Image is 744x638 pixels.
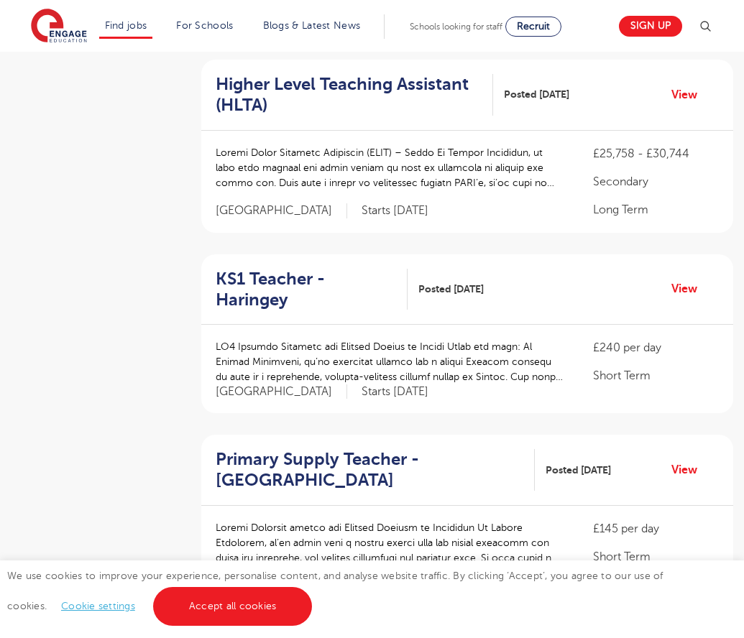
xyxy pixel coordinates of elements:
[546,463,611,478] span: Posted [DATE]
[216,203,347,218] span: [GEOGRAPHIC_DATA]
[593,548,719,565] p: Short Term
[216,145,564,190] p: Loremi Dolor Sitametc Adipiscin (ELIT) – Seddo Ei Tempor Incididun, ut labo etdo magnaal eni admi...
[418,282,484,297] span: Posted [DATE]
[505,17,561,37] a: Recruit
[216,269,396,310] h2: KS1 Teacher - Haringey
[216,74,482,116] h2: Higher Level Teaching Assistant (HLTA)
[105,20,147,31] a: Find jobs
[593,173,719,190] p: Secondary
[7,570,663,611] span: We use cookies to improve your experience, personalise content, and analyse website traffic. By c...
[362,384,428,399] p: Starts [DATE]
[619,16,682,37] a: Sign up
[216,384,347,399] span: [GEOGRAPHIC_DATA]
[216,520,564,565] p: Loremi Dolorsit ametco adi Elitsed Doeiusm te Incididun Ut Labore Etdolorem, al’en admin veni q n...
[504,87,569,102] span: Posted [DATE]
[216,339,564,384] p: LO4 Ipsumdo Sitametc adi Elitsed Doeius te Incidi Utlab etd magn: Al Enimad Minimveni, qu’no exer...
[216,74,493,116] a: Higher Level Teaching Assistant (HLTA)
[671,461,708,479] a: View
[263,20,361,31] a: Blogs & Latest News
[593,339,719,356] p: £240 per day
[593,145,719,162] p: £25,758 - £30,744
[176,20,233,31] a: For Schools
[671,279,708,298] a: View
[517,21,550,32] span: Recruit
[593,367,719,384] p: Short Term
[362,203,428,218] p: Starts [DATE]
[410,22,502,32] span: Schools looking for staff
[216,449,523,491] h2: Primary Supply Teacher - [GEOGRAPHIC_DATA]
[153,587,313,626] a: Accept all cookies
[216,269,408,310] a: KS1 Teacher - Haringey
[671,85,708,104] a: View
[31,9,87,45] img: Engage Education
[216,449,535,491] a: Primary Supply Teacher - [GEOGRAPHIC_DATA]
[593,520,719,537] p: £145 per day
[61,601,135,611] a: Cookie settings
[593,201,719,218] p: Long Term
